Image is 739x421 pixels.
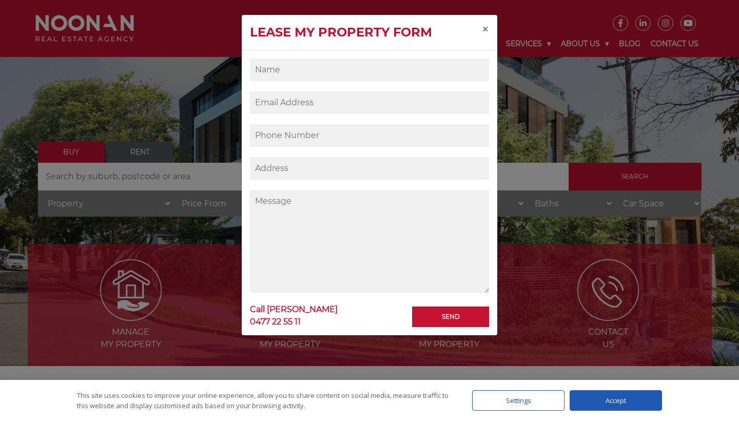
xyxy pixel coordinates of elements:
input: Name [250,59,489,81]
div: This site uses cookies to improve your online experience, allow you to share content on social me... [77,390,452,411]
div: Accept [570,390,662,411]
input: Send [412,307,489,327]
input: Address [250,157,489,180]
form: Contact form [250,59,489,322]
input: Phone Number [250,124,489,147]
h4: Lease my property form [250,23,432,42]
span: × [482,22,489,36]
button: Close [474,15,497,44]
div: Settings [472,390,565,411]
input: Email Address [250,91,489,114]
a: Call [PERSON_NAME]0477 22 55 11 [250,300,338,331]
